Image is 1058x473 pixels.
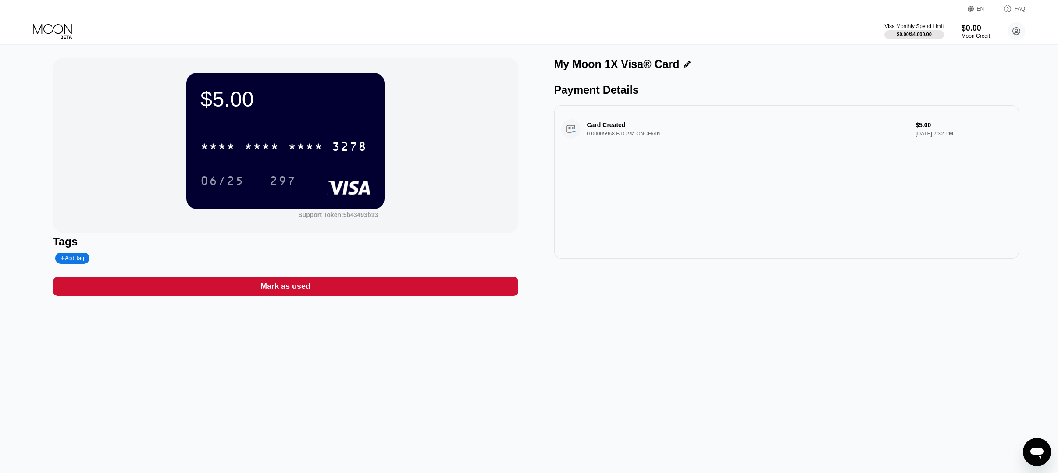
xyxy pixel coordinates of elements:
[554,58,680,71] div: My Moon 1X Visa® Card
[332,141,367,155] div: 3278
[55,253,89,264] div: Add Tag
[200,175,244,189] div: 06/25
[263,170,303,192] div: 297
[298,211,378,218] div: Support Token:5b43493b13
[897,32,932,37] div: $0.00 / $4,000.00
[298,211,378,218] div: Support Token: 5b43493b13
[200,87,370,111] div: $5.00
[53,235,518,248] div: Tags
[260,281,310,292] div: Mark as used
[194,170,251,192] div: 06/25
[968,4,994,13] div: EN
[977,6,984,12] div: EN
[994,4,1025,13] div: FAQ
[884,23,944,29] div: Visa Monthly Spend Limit
[554,84,1019,96] div: Payment Details
[1023,438,1051,466] iframe: Button to launch messaging window
[61,255,84,261] div: Add Tag
[1015,6,1025,12] div: FAQ
[53,277,518,296] div: Mark as used
[884,23,944,39] div: Visa Monthly Spend Limit$0.00/$4,000.00
[270,175,296,189] div: 297
[962,24,990,39] div: $0.00Moon Credit
[962,24,990,33] div: $0.00
[962,33,990,39] div: Moon Credit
